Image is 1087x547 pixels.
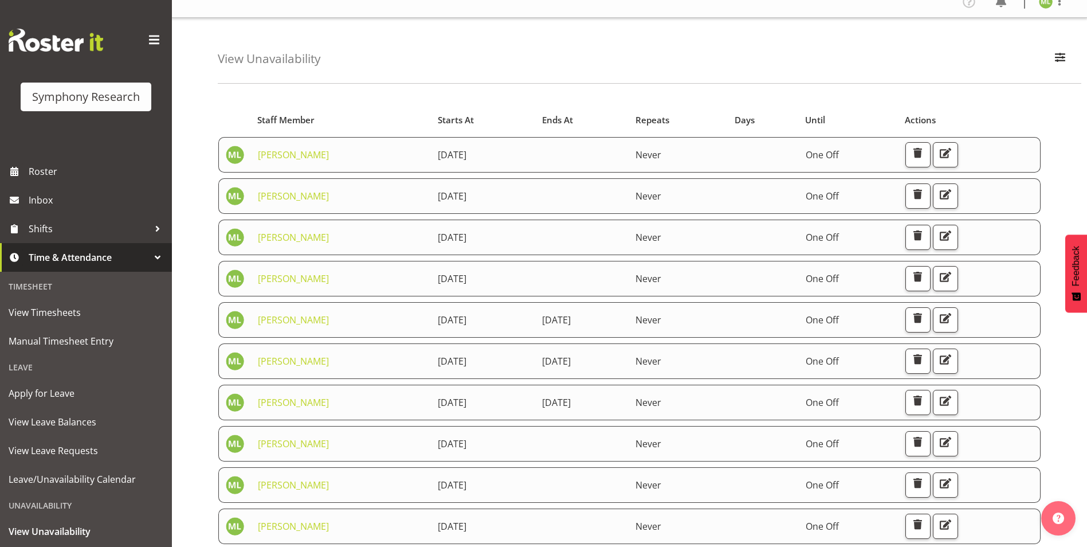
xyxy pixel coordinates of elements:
[226,476,244,494] img: melissa-lategan11925.jpg
[905,142,931,167] button: Delete Unavailability
[905,390,931,415] button: Delete Unavailability
[806,314,839,326] span: One Off
[438,355,466,368] span: [DATE]
[635,314,661,326] span: Never
[438,479,466,491] span: [DATE]
[438,520,466,533] span: [DATE]
[635,231,661,244] span: Never
[3,355,169,379] div: Leave
[218,52,320,65] h4: View Unavailability
[438,437,466,450] span: [DATE]
[933,472,958,498] button: Edit Unavailability
[257,114,315,127] span: Staff Member
[735,114,755,127] span: Days
[933,266,958,291] button: Edit Unavailability
[438,396,466,409] span: [DATE]
[905,307,931,333] button: Delete Unavailability
[635,437,661,450] span: Never
[542,314,571,326] span: [DATE]
[905,514,931,539] button: Delete Unavailability
[258,231,329,244] a: [PERSON_NAME]
[806,520,839,533] span: One Off
[438,149,466,161] span: [DATE]
[805,114,825,127] span: Until
[905,114,936,127] span: Actions
[438,272,466,285] span: [DATE]
[258,190,329,202] a: [PERSON_NAME]
[9,29,103,52] img: Rosterit website logo
[258,314,329,326] a: [PERSON_NAME]
[226,187,244,205] img: melissa-lategan11925.jpg
[542,355,571,368] span: [DATE]
[29,249,149,266] span: Time & Attendance
[258,396,329,409] a: [PERSON_NAME]
[32,88,140,106] div: Symphony Research
[9,523,163,540] span: View Unavailability
[905,349,931,374] button: Delete Unavailability
[905,431,931,456] button: Delete Unavailability
[542,114,573,127] span: Ends At
[933,142,958,167] button: Edit Unavailability
[905,225,931,250] button: Delete Unavailability
[933,225,958,250] button: Edit Unavailability
[806,355,839,368] span: One Off
[438,231,466,244] span: [DATE]
[933,349,958,374] button: Edit Unavailability
[3,327,169,355] a: Manual Timesheet Entry
[258,520,329,533] a: [PERSON_NAME]
[3,465,169,494] a: Leave/Unavailability Calendar
[933,514,958,539] button: Edit Unavailability
[635,114,669,127] span: Repeats
[1065,235,1087,312] button: Feedback - Show survey
[806,479,839,491] span: One Off
[635,149,661,161] span: Never
[9,442,163,459] span: View Leave Requests
[29,220,149,237] span: Shifts
[29,192,166,209] span: Inbox
[542,396,571,409] span: [DATE]
[806,149,839,161] span: One Off
[933,390,958,415] button: Edit Unavailability
[635,479,661,491] span: Never
[438,114,474,127] span: Starts At
[226,517,244,536] img: melissa-lategan11925.jpg
[226,269,244,288] img: melissa-lategan11925.jpg
[9,333,163,350] span: Manual Timesheet Entry
[806,231,839,244] span: One Off
[9,413,163,431] span: View Leave Balances
[226,146,244,164] img: melissa-lategan11925.jpg
[806,272,839,285] span: One Off
[258,272,329,285] a: [PERSON_NAME]
[806,437,839,450] span: One Off
[258,149,329,161] a: [PERSON_NAME]
[9,385,163,402] span: Apply for Leave
[226,352,244,370] img: melissa-lategan11925.jpg
[3,298,169,327] a: View Timesheets
[226,393,244,412] img: melissa-lategan11925.jpg
[635,190,661,202] span: Never
[258,437,329,450] a: [PERSON_NAME]
[258,355,329,368] a: [PERSON_NAME]
[933,183,958,209] button: Edit Unavailability
[9,471,163,488] span: Leave/Unavailability Calendar
[3,517,169,546] a: View Unavailability
[905,472,931,498] button: Delete Unavailability
[905,183,931,209] button: Delete Unavailability
[226,435,244,453] img: melissa-lategan11925.jpg
[226,311,244,329] img: melissa-lategan11925.jpg
[635,272,661,285] span: Never
[635,396,661,409] span: Never
[806,396,839,409] span: One Off
[3,379,169,408] a: Apply for Leave
[258,479,329,491] a: [PERSON_NAME]
[29,163,166,180] span: Roster
[3,494,169,517] div: Unavailability
[635,355,661,368] span: Never
[905,266,931,291] button: Delete Unavailability
[9,304,163,321] span: View Timesheets
[3,436,169,465] a: View Leave Requests
[1048,46,1072,72] button: Filter Employees
[635,520,661,533] span: Never
[806,190,839,202] span: One Off
[438,314,466,326] span: [DATE]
